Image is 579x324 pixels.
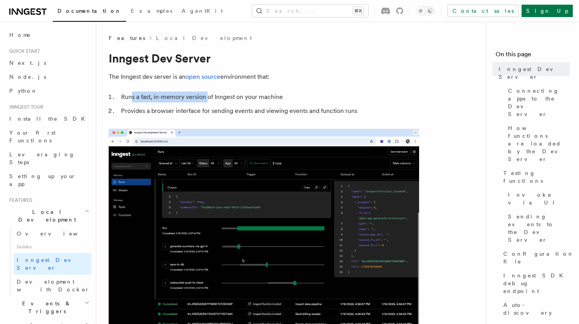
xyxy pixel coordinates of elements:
[9,31,31,39] span: Home
[9,60,46,66] span: Next.js
[53,2,126,22] a: Documentation
[6,296,91,318] button: Events & Triggers
[6,84,91,98] a: Python
[6,70,91,84] a: Node.js
[353,7,364,15] kbd: ⌘K
[6,205,91,227] button: Local Development
[416,6,435,16] button: Toggle dark mode
[14,241,91,253] span: Guides
[109,51,419,65] h1: Inngest Dev Server
[500,166,570,188] a: Testing functions
[9,74,46,80] span: Node.js
[14,275,91,296] a: Development with Docker
[508,124,570,163] span: How functions are loaded by the Dev Server
[119,106,419,116] li: Provides a browser interface for sending events and viewing events and function runs
[182,8,223,14] span: AgentKit
[156,34,252,42] a: Local Development
[177,2,227,21] a: AgentKit
[496,50,570,62] h4: On this page
[503,169,570,185] span: Testing functions
[522,5,573,17] a: Sign Up
[9,173,76,187] span: Setting up your app
[131,8,172,14] span: Examples
[9,130,55,144] span: Your first Functions
[6,197,32,203] span: Features
[447,5,518,17] a: Contact sales
[9,151,75,165] span: Leveraging Steps
[496,62,570,84] a: Inngest Dev Server
[505,188,570,210] a: Invoke via UI
[109,71,419,82] p: The Inngest dev server is an environment that:
[6,300,85,315] span: Events & Triggers
[505,210,570,247] a: Sending events to the Dev Server
[500,298,570,320] a: Auto-discovery
[6,147,91,169] a: Leveraging Steps
[503,250,574,265] span: Configuration file
[6,126,91,147] a: Your first Functions
[126,2,177,21] a: Examples
[17,257,83,271] span: Inngest Dev Server
[508,87,570,118] span: Connecting apps to the Dev Server
[6,56,91,70] a: Next.js
[505,84,570,121] a: Connecting apps to the Dev Server
[252,5,368,17] button: Search...⌘K
[500,269,570,298] a: Inngest SDK debug endpoint
[14,253,91,275] a: Inngest Dev Server
[17,230,97,237] span: Overview
[505,121,570,166] a: How functions are loaded by the Dev Server
[109,34,145,42] span: Features
[14,227,91,241] a: Overview
[6,48,40,54] span: Quick start
[119,92,419,102] li: Runs a fast, in-memory version of Inngest on your machine
[508,213,570,244] span: Sending events to the Dev Server
[57,8,121,14] span: Documentation
[6,28,91,42] a: Home
[17,279,90,293] span: Development with Docker
[508,191,570,206] span: Invoke via UI
[9,116,90,122] span: Install the SDK
[500,247,570,269] a: Configuration file
[185,73,220,80] a: open source
[6,104,43,110] span: Inngest tour
[503,301,570,317] span: Auto-discovery
[6,169,91,191] a: Setting up your app
[6,208,85,224] span: Local Development
[499,65,570,81] span: Inngest Dev Server
[6,112,91,126] a: Install the SDK
[9,88,38,94] span: Python
[503,272,570,295] span: Inngest SDK debug endpoint
[6,227,91,296] div: Local Development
